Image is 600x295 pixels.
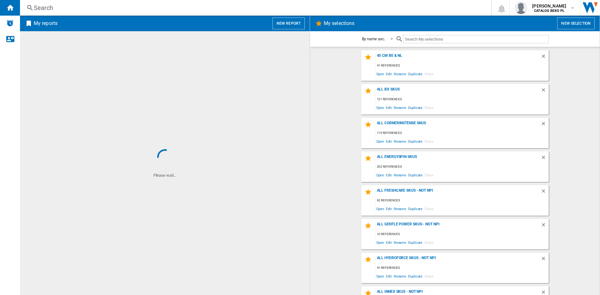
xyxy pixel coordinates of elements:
[375,137,385,145] span: Open
[393,238,407,247] span: Rename
[407,238,423,247] span: Duplicate
[541,222,549,230] div: Delete
[385,204,393,213] span: Edit
[375,188,541,197] div: all freshcare skus - not npi
[541,121,549,129] div: Delete
[423,272,434,280] span: Share
[557,17,595,29] button: New selection
[375,204,385,213] span: Open
[375,87,541,96] div: all bx skus
[385,70,393,78] span: Edit
[32,17,59,29] h2: My reports
[407,204,423,213] span: Duplicate
[407,70,423,78] span: Duplicate
[153,173,177,178] ng-transclude: Please wait...
[403,35,548,43] input: Search My selections
[385,103,393,112] span: Edit
[375,96,549,103] div: 121 references
[423,103,434,112] span: Share
[407,272,423,280] span: Duplicate
[375,155,541,163] div: all energyspin skus
[385,238,393,247] span: Edit
[375,62,549,70] div: 41 references
[375,129,549,137] div: 119 references
[375,238,385,247] span: Open
[272,17,305,29] button: New report
[423,238,434,247] span: Share
[385,272,393,280] span: Edit
[375,171,385,179] span: Open
[407,137,423,145] span: Duplicate
[375,103,385,112] span: Open
[375,197,549,204] div: 62 references
[541,188,549,197] div: Delete
[407,171,423,179] span: Duplicate
[375,163,549,171] div: 202 references
[385,171,393,179] span: Edit
[532,3,566,9] span: [PERSON_NAME]
[375,121,541,129] div: ALL cornerinstense skus
[322,17,356,29] h2: My selections
[393,204,407,213] span: Rename
[6,19,14,27] img: alerts-logo.svg
[375,230,549,238] div: 10 references
[423,70,434,78] span: Share
[534,9,564,13] b: CATALOG BEKO PL
[375,222,541,230] div: all gentle power skus - not npi
[407,103,423,112] span: Duplicate
[515,2,527,14] img: profile.jpg
[375,256,541,264] div: all hydroforce skus - not npi
[362,37,385,41] div: By name asc.
[423,171,434,179] span: Share
[423,137,434,145] span: Share
[375,272,385,280] span: Open
[541,53,549,62] div: Delete
[375,264,549,272] div: 41 references
[423,204,434,213] span: Share
[541,155,549,163] div: Delete
[393,272,407,280] span: Rename
[541,256,549,264] div: Delete
[375,70,385,78] span: Open
[393,103,407,112] span: Rename
[34,3,475,12] div: Search
[375,53,541,62] div: 45 cm be & NL
[393,70,407,78] span: Rename
[393,171,407,179] span: Rename
[541,87,549,96] div: Delete
[385,137,393,145] span: Edit
[393,137,407,145] span: Rename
